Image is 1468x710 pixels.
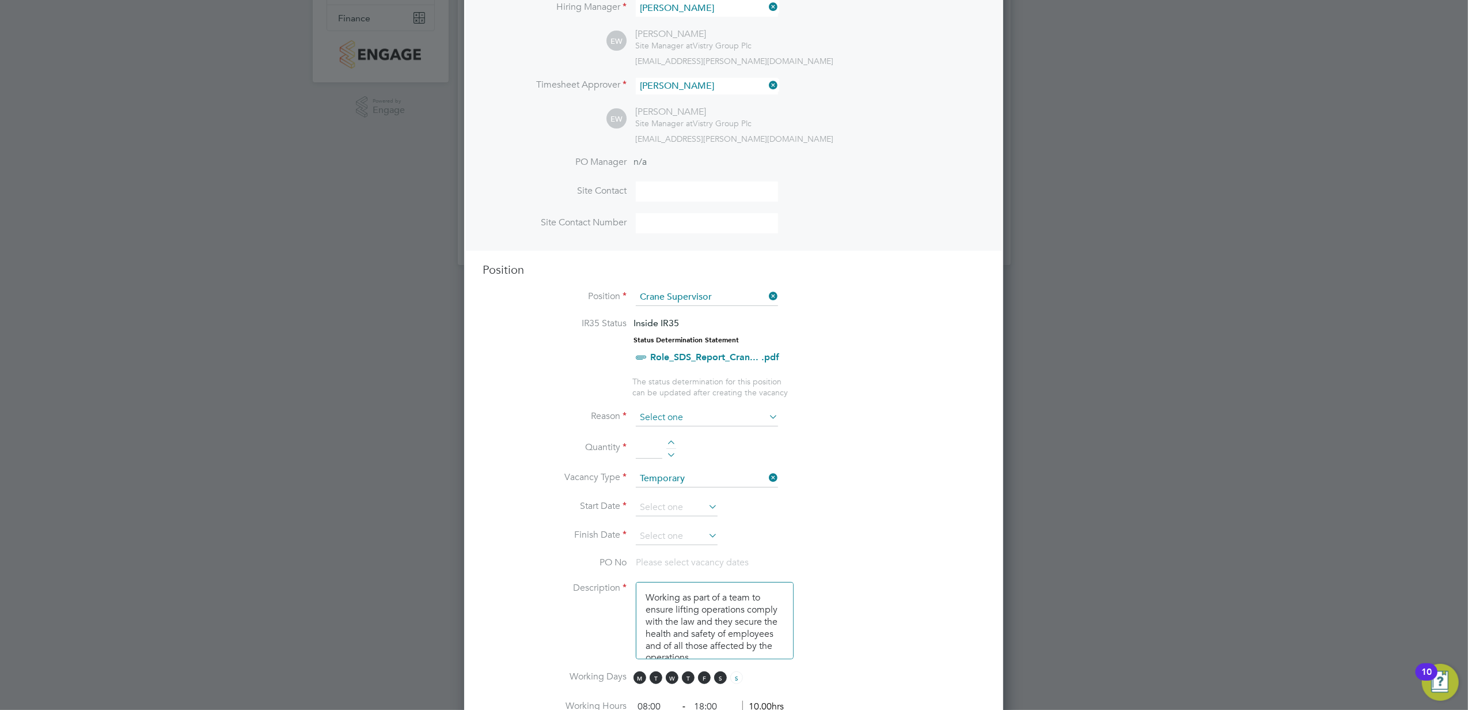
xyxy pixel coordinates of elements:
span: Site Manager at [635,40,693,51]
button: Open Resource Center, 10 new notifications [1422,664,1459,701]
input: Select one [636,470,778,488]
div: 10 [1421,672,1432,687]
span: T [682,671,695,684]
span: EW [606,31,627,51]
strong: Status Determination Statement [634,336,739,344]
label: Quantity [483,441,627,454]
label: PO Manager [483,156,627,168]
label: Hiring Manager [483,1,627,13]
span: [EMAIL_ADDRESS][PERSON_NAME][DOMAIN_NAME] [635,56,833,66]
label: Working Days [483,671,627,683]
label: Vacancy Type [483,471,627,484]
input: Select one [636,499,718,516]
input: Search for... [636,289,778,306]
label: Site Contact Number [483,217,627,229]
span: Please select vacancy dates [636,557,749,568]
label: Site Contact [483,185,627,197]
label: Finish Date [483,529,627,541]
span: EW [606,109,627,129]
span: W [666,671,678,684]
span: M [634,671,646,684]
span: S [714,671,727,684]
label: IR35 Status [483,318,627,330]
h3: Position [483,262,985,277]
label: Position [483,290,627,303]
input: Search for... [636,78,778,95]
span: S [730,671,743,684]
label: Description [483,582,627,594]
input: Select one [636,528,718,545]
label: Reason [483,410,627,422]
input: Select one [636,409,778,426]
span: The status determination for this position can be updated after creating the vacancy [632,376,788,397]
label: Timesheet Approver [483,79,627,91]
div: [PERSON_NAME] [635,28,752,40]
span: Site Manager at [635,118,693,129]
label: PO No [483,557,627,569]
a: Role_SDS_Report_Cran... .pdf [650,352,779,362]
div: [PERSON_NAME] [635,106,752,118]
span: Inside IR35 [634,318,679,328]
span: n/a [634,156,647,168]
div: Vistry Group Plc [635,118,752,129]
label: Start Date [483,500,627,512]
span: F [698,671,711,684]
span: T [650,671,662,684]
div: Vistry Group Plc [635,40,752,51]
span: [EMAIL_ADDRESS][PERSON_NAME][DOMAIN_NAME] [635,134,833,144]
